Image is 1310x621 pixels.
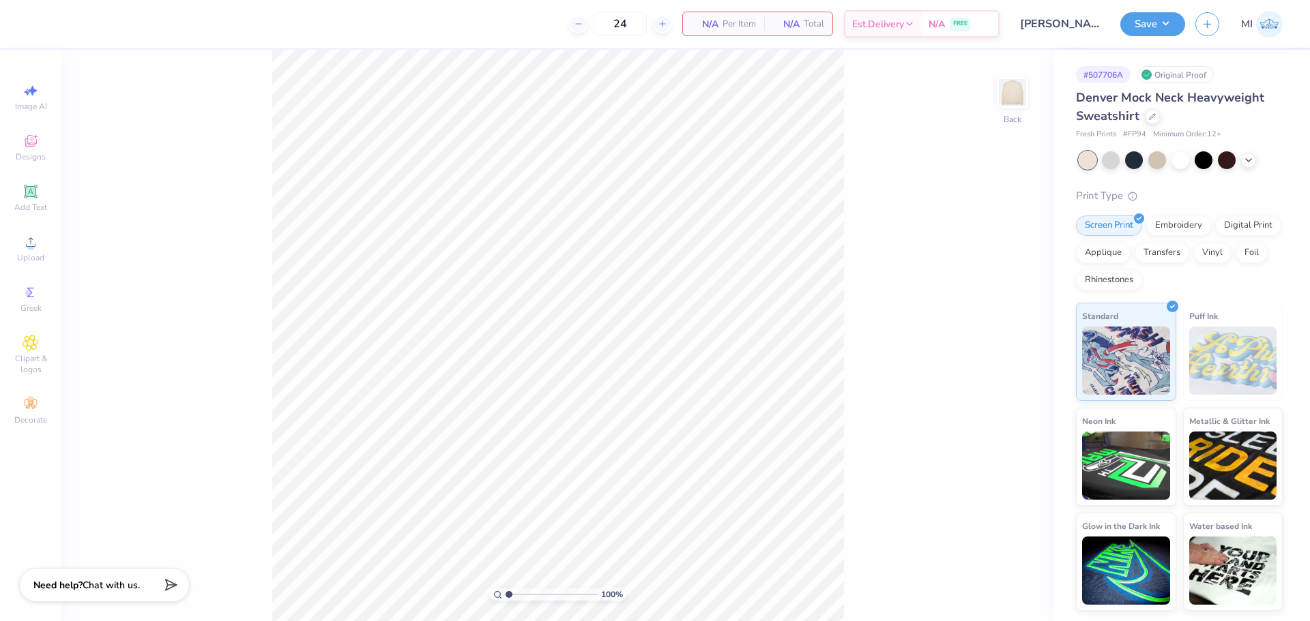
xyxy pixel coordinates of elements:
[1076,188,1283,204] div: Print Type
[1137,66,1214,83] div: Original Proof
[1256,11,1283,37] img: Ma. Isabella Adad
[1082,431,1170,500] img: Neon Ink
[14,414,47,425] span: Decorate
[953,19,967,29] span: FREE
[1241,11,1283,37] a: MI
[1076,129,1116,140] span: Fresh Prints
[1215,215,1281,236] div: Digital Print
[1193,243,1232,263] div: Vinyl
[1082,327,1170,395] img: Standard
[1076,89,1264,124] span: Denver Mock Neck Heavyweight Sweatshirt
[1189,519,1252,533] span: Water based Ink
[1120,12,1185,36] button: Save
[1123,129,1146,140] span: # FP94
[1189,309,1218,323] span: Puff Ink
[1189,327,1277,395] img: Puff Ink
[852,17,904,31] span: Est. Delivery
[20,303,42,314] span: Greek
[1082,536,1170,605] img: Glow in the Dark Ink
[1004,113,1021,125] div: Back
[1082,309,1118,323] span: Standard
[1076,66,1131,83] div: # 507706A
[15,101,47,112] span: Image AI
[999,79,1026,106] img: Back
[772,17,800,31] span: N/A
[691,17,718,31] span: N/A
[1010,10,1110,37] input: Untitled Design
[7,353,55,375] span: Clipart & logos
[1076,243,1131,263] div: Applique
[1241,16,1253,32] span: MI
[16,151,46,162] span: Designs
[601,588,623,601] span: 100 %
[1146,215,1211,236] div: Embroidery
[33,579,83,592] strong: Need help?
[929,17,945,31] span: N/A
[1236,243,1268,263] div: Foil
[1153,129,1221,140] span: Minimum Order: 12 +
[1076,270,1142,290] div: Rhinestones
[1082,414,1116,428] span: Neon Ink
[14,202,47,213] span: Add Text
[804,17,824,31] span: Total
[594,12,647,36] input: – –
[1082,519,1160,533] span: Glow in the Dark Ink
[1076,215,1142,236] div: Screen Print
[83,579,140,592] span: Chat with us.
[723,17,756,31] span: Per Item
[1189,536,1277,605] img: Water based Ink
[17,252,44,263] span: Upload
[1135,243,1189,263] div: Transfers
[1189,431,1277,500] img: Metallic & Glitter Ink
[1189,414,1270,428] span: Metallic & Glitter Ink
